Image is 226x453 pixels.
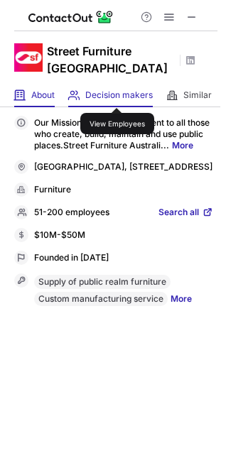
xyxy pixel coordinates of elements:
div: Furniture [34,184,213,197]
span: Decision makers [85,89,153,101]
img: ContactOut v5.3.10 [28,9,114,26]
span: Similar [183,89,212,101]
div: Custom manufacturing service [34,292,168,306]
span: Search all [158,207,199,219]
img: eb41146f19d2df07d6d4b9379daa4721 [14,43,43,72]
a: More [172,140,193,151]
div: Supply of public realm furniture [34,275,171,289]
div: [GEOGRAPHIC_DATA], [STREET_ADDRESS] [34,161,213,174]
p: Our Mission: To bring enjoyment to all those who create, build, maintain and use public places.St... [34,117,213,151]
a: More [171,292,192,309]
div: Founded in [DATE] [34,252,213,265]
a: Search all [158,207,213,219]
p: 51-200 employees [34,207,109,219]
h1: Street Furniture [GEOGRAPHIC_DATA] [47,43,175,77]
span: About [31,89,55,101]
div: $10M-$50M [34,229,213,242]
